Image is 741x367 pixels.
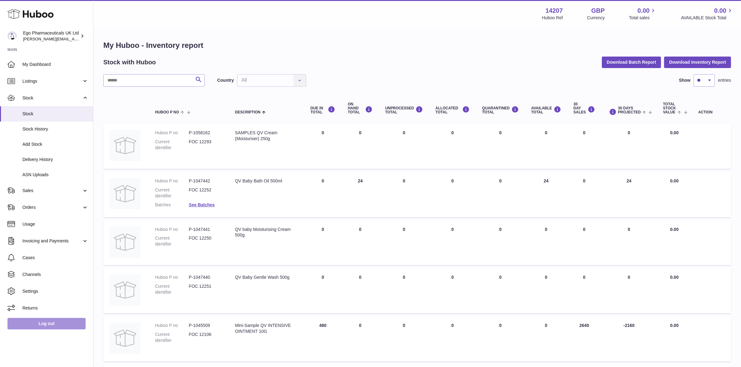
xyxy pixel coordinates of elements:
dt: Current identifier [155,283,189,295]
div: QUARANTINED Total [482,106,519,114]
span: 0.00 [714,7,726,15]
td: 0 [304,220,342,265]
dd: P-1047440 [189,274,223,280]
span: 0.00 [638,7,650,15]
span: 0.00 [670,178,678,183]
label: Country [217,77,234,83]
span: Description [235,110,260,114]
span: 0.00 [670,130,678,135]
span: entries [718,77,731,83]
div: Currency [587,15,605,21]
td: 0 [304,172,342,217]
div: AVAILABLE Total [531,106,561,114]
td: 24 [525,172,567,217]
span: Delivery History [22,157,88,163]
span: Stock [22,111,88,117]
span: AVAILABLE Stock Total [681,15,734,21]
div: QV Baby Gentle Wash 500g [235,274,298,280]
span: Settings [22,288,88,294]
td: 0 [379,316,429,361]
dt: Current identifier [155,187,189,199]
td: -2160 [601,316,657,361]
dt: Current identifier [155,235,189,247]
img: product image [110,227,141,258]
dd: FOC 12251 [189,283,223,295]
dt: Huboo P no [155,323,189,328]
label: Show [679,77,691,83]
td: 0 [379,124,429,169]
span: Huboo P no [155,110,179,114]
div: Ego Pharmaceuticals UK Ltd [23,30,79,42]
span: Listings [22,78,82,84]
span: Usage [22,221,88,227]
span: Returns [22,305,88,311]
button: Download Inventory Report [664,57,731,68]
span: Orders [22,204,82,210]
td: 0 [567,220,601,265]
div: ON HAND Total [348,102,373,115]
td: 0 [525,268,567,313]
td: 0 [304,124,342,169]
dt: Batches [155,202,189,208]
dt: Huboo P no [155,227,189,232]
td: 0 [304,268,342,313]
div: DUE IN TOTAL [311,106,335,114]
td: 0 [429,268,476,313]
dd: P-1045509 [189,323,223,328]
span: Channels [22,272,88,278]
div: Action [698,110,725,114]
dt: Huboo P no [155,274,189,280]
td: 0 [567,268,601,313]
td: 0 [567,124,601,169]
span: 0 [499,323,502,328]
dd: FOC 12106 [189,332,223,343]
div: QV baby Moisturising Cream 500g [235,227,298,238]
td: 0 [342,268,379,313]
span: 0.00 [670,275,678,280]
td: 0 [601,124,657,169]
dd: P-1047441 [189,227,223,232]
td: 0 [525,124,567,169]
img: product image [110,178,141,209]
td: 24 [342,172,379,217]
span: [PERSON_NAME][EMAIL_ADDRESS][PERSON_NAME][DOMAIN_NAME] [23,36,158,41]
td: 2640 [567,316,601,361]
dt: Current identifier [155,139,189,151]
td: 0 [379,172,429,217]
span: 0 [499,130,502,135]
dd: FOC 12293 [189,139,223,151]
span: 0 [499,227,502,232]
dd: FOC 12252 [189,187,223,199]
dt: Huboo P no [155,178,189,184]
td: 0 [601,220,657,265]
div: QV Baby Bath Oil 500ml [235,178,298,184]
td: 0 [567,172,601,217]
td: 0 [379,268,429,313]
span: 0 [499,178,502,183]
a: 0.00 AVAILABLE Stock Total [681,7,734,21]
span: 0.00 [670,227,678,232]
button: Download Batch Report [602,57,661,68]
h1: My Huboo - Inventory report [103,40,731,50]
dd: P-1058162 [189,130,223,136]
span: 30 DAYS PROJECTED [618,106,641,114]
span: Add Stock [22,141,88,147]
span: Invoicing and Payments [22,238,82,244]
td: 0 [525,220,567,265]
span: Total sales [629,15,657,21]
a: 0.00 Total sales [629,7,657,21]
span: Stock [22,95,82,101]
td: 0 [429,172,476,217]
div: Mini-Sample QV INTENSIVE OINTMENT 10G [235,323,298,334]
td: 480 [304,316,342,361]
div: 30 DAY SALES [574,102,595,115]
div: SAMPLES QV Cream (Moisturiser) 250g [235,130,298,142]
img: product image [110,274,141,305]
img: product image [110,130,141,161]
td: 0 [342,124,379,169]
a: See Batches [189,202,215,207]
h2: Stock with Huboo [103,58,156,67]
td: 0 [379,220,429,265]
td: 0 [429,316,476,361]
td: 0 [429,220,476,265]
